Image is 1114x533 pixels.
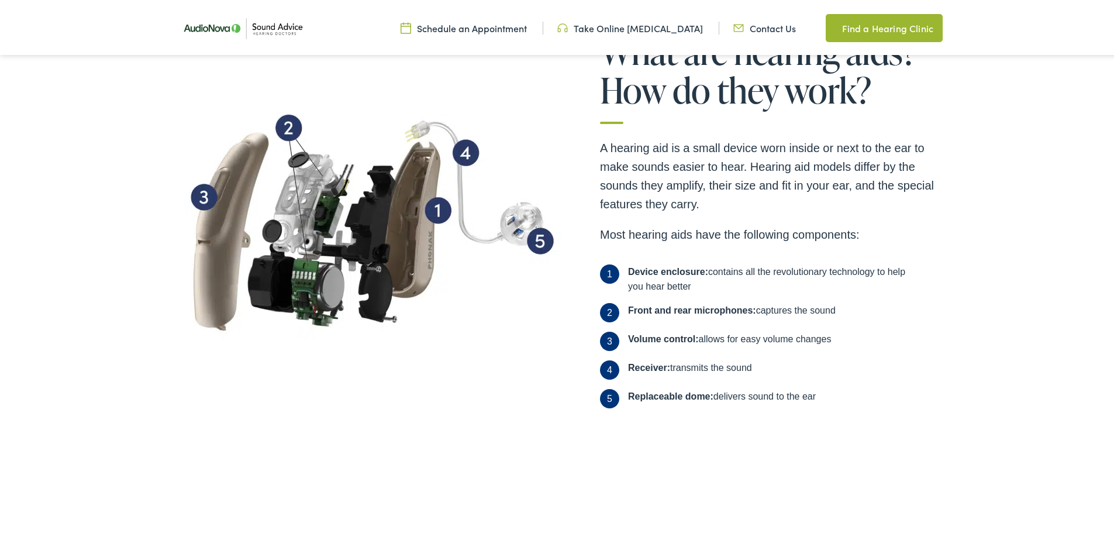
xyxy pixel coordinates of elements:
[733,19,796,32] a: Contact Us
[628,360,670,370] b: Receiver:
[733,19,744,32] img: Icon representing mail communication in a unique green color, indicative of contact or communicat...
[600,136,947,211] p: A hearing aid is a small device worn inside or next to the ear to make sounds easier to hear. Hea...
[628,387,816,406] div: delivers sound to the ear
[600,301,619,320] span: 2
[175,74,561,369] img: Exploded view of a hearing aid. Serving MO, AR, and OK.
[600,30,947,122] h2: What are hearing aids? How do they work?
[628,264,708,274] b: Device enclosure:
[600,387,619,406] span: 5
[600,329,619,349] span: 3
[557,19,568,32] img: Headphone icon in a unique green color, suggesting audio-related services or features.
[826,19,836,33] img: Map pin icon in a unique green color, indicating location-related features or services.
[600,262,619,281] span: 1
[628,332,699,342] b: Volume control:
[628,301,836,320] div: captures the sound
[557,19,703,32] a: Take Online [MEDICAL_DATA]
[826,12,943,40] a: Find a Hearing Clinic
[628,262,906,291] div: contains all the revolutionary technology to help you hear better
[600,223,947,242] p: Most hearing aids have the following components:
[401,19,527,32] a: Schedule an Appointment
[628,389,713,399] b: Replaceable dome:
[401,19,411,32] img: Calendar icon in a unique green color, symbolizing scheduling or date-related features.
[628,303,756,313] b: Front and rear microphones:
[600,358,619,377] span: 4
[628,358,752,377] div: transmits the sound
[628,329,831,349] div: allows for easy volume changes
